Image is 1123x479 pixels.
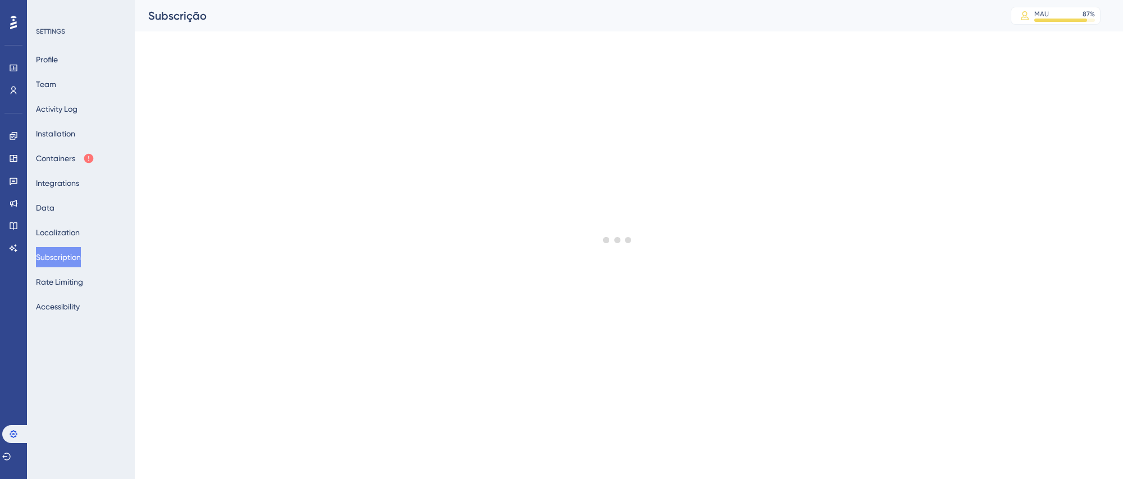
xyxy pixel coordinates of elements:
[36,27,127,36] div: SETTINGS
[1034,10,1049,18] font: MAU
[36,222,80,243] button: Localization
[36,296,80,317] button: Accessibility
[36,198,54,218] button: Data
[1090,10,1095,18] font: %
[36,148,94,168] button: Containers
[148,9,207,22] font: Subscrição
[36,74,56,94] button: Team
[36,173,79,193] button: Integrations
[36,124,75,144] button: Installation
[36,49,58,70] button: Profile
[36,247,81,267] button: Subscription
[1083,10,1090,18] font: 87
[36,272,83,292] button: Rate Limiting
[36,99,77,119] button: Activity Log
